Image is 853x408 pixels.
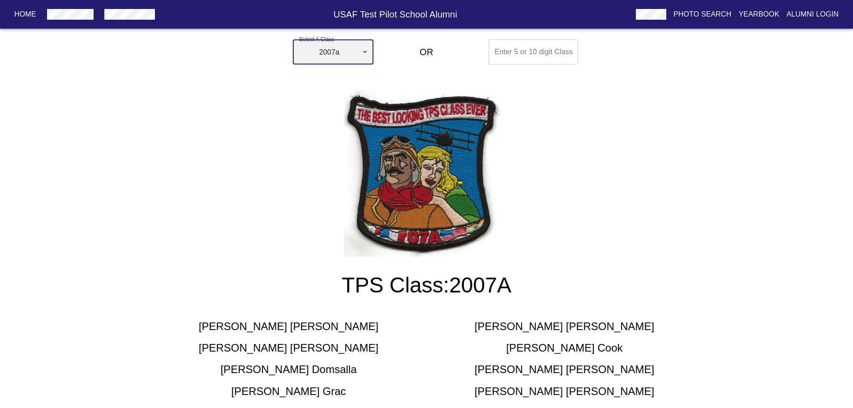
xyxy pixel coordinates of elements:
[231,384,346,399] h5: [PERSON_NAME] Grac
[475,362,654,377] h5: [PERSON_NAME] [PERSON_NAME]
[293,39,373,64] div: 2007a
[738,9,779,20] p: Yearbook
[199,341,378,355] h5: [PERSON_NAME] [PERSON_NAME]
[787,9,839,20] p: Alumni Login
[420,45,433,59] h6: OR
[475,384,654,399] h5: [PERSON_NAME] [PERSON_NAME]
[673,9,732,20] p: Photo Search
[475,319,654,334] h5: [PERSON_NAME] [PERSON_NAME]
[151,273,703,298] h3: TPS Class: 2007A
[199,319,378,334] h5: [PERSON_NAME] [PERSON_NAME]
[159,7,632,21] h6: USAF Test Pilot School Alumni
[220,362,356,377] h5: [PERSON_NAME] Domsalla
[14,9,36,20] p: Home
[506,341,622,355] h5: [PERSON_NAME] Cook
[11,6,40,22] button: Home
[344,90,510,257] img: 2007a
[735,6,783,22] button: Yearbook
[670,6,735,22] button: Photo Search
[783,6,843,22] button: Alumni Login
